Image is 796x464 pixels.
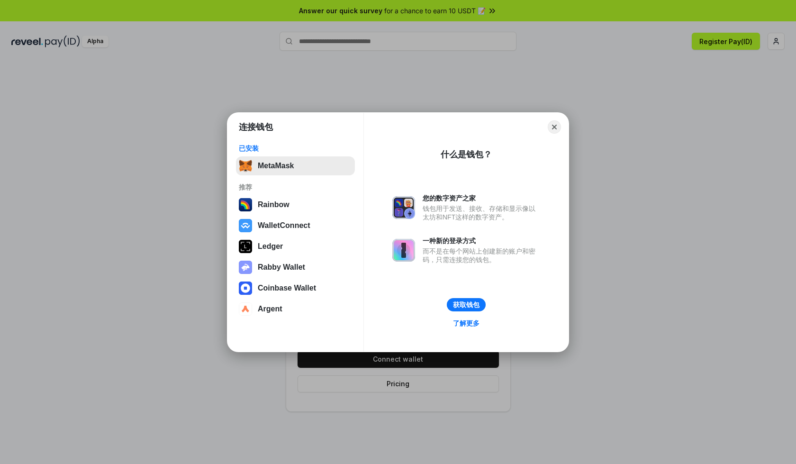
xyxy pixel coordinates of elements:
[447,298,486,311] button: 获取钱包
[423,237,540,245] div: 一种新的登录方式
[236,216,355,235] button: WalletConnect
[548,120,561,134] button: Close
[239,183,352,191] div: 推荐
[236,258,355,277] button: Rabby Wallet
[447,317,485,329] a: 了解更多
[236,279,355,298] button: Coinbase Wallet
[453,319,479,328] div: 了解更多
[258,200,289,209] div: Rainbow
[239,219,252,232] img: svg+xml,%3Csvg%20width%3D%2228%22%20height%3D%2228%22%20viewBox%3D%220%200%2028%2028%22%20fill%3D...
[236,195,355,214] button: Rainbow
[258,221,310,230] div: WalletConnect
[258,305,282,313] div: Argent
[392,239,415,262] img: svg+xml,%3Csvg%20xmlns%3D%22http%3A%2F%2Fwww.w3.org%2F2000%2Fsvg%22%20fill%3D%22none%22%20viewBox...
[236,237,355,256] button: Ledger
[239,240,252,253] img: svg+xml,%3Csvg%20xmlns%3D%22http%3A%2F%2Fwww.w3.org%2F2000%2Fsvg%22%20width%3D%2228%22%20height%3...
[441,149,492,160] div: 什么是钱包？
[423,247,540,264] div: 而不是在每个网站上创建新的账户和密码，只需连接您的钱包。
[239,144,352,153] div: 已安装
[239,261,252,274] img: svg+xml,%3Csvg%20xmlns%3D%22http%3A%2F%2Fwww.w3.org%2F2000%2Fsvg%22%20fill%3D%22none%22%20viewBox...
[236,300,355,318] button: Argent
[258,263,305,272] div: Rabby Wallet
[239,282,252,295] img: svg+xml,%3Csvg%20width%3D%2228%22%20height%3D%2228%22%20viewBox%3D%220%200%2028%2028%22%20fill%3D...
[453,300,479,309] div: 获取钱包
[236,156,355,175] button: MetaMask
[239,198,252,211] img: svg+xml,%3Csvg%20width%3D%22120%22%20height%3D%22120%22%20viewBox%3D%220%200%20120%20120%22%20fil...
[239,121,273,133] h1: 连接钱包
[258,284,316,292] div: Coinbase Wallet
[423,204,540,221] div: 钱包用于发送、接收、存储和显示像以太坊和NFT这样的数字资产。
[423,194,540,202] div: 您的数字资产之家
[258,162,294,170] div: MetaMask
[258,242,283,251] div: Ledger
[239,159,252,173] img: svg+xml,%3Csvg%20fill%3D%22none%22%20height%3D%2233%22%20viewBox%3D%220%200%2035%2033%22%20width%...
[392,196,415,219] img: svg+xml,%3Csvg%20xmlns%3D%22http%3A%2F%2Fwww.w3.org%2F2000%2Fsvg%22%20fill%3D%22none%22%20viewBox...
[239,302,252,316] img: svg+xml,%3Csvg%20width%3D%2228%22%20height%3D%2228%22%20viewBox%3D%220%200%2028%2028%22%20fill%3D...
